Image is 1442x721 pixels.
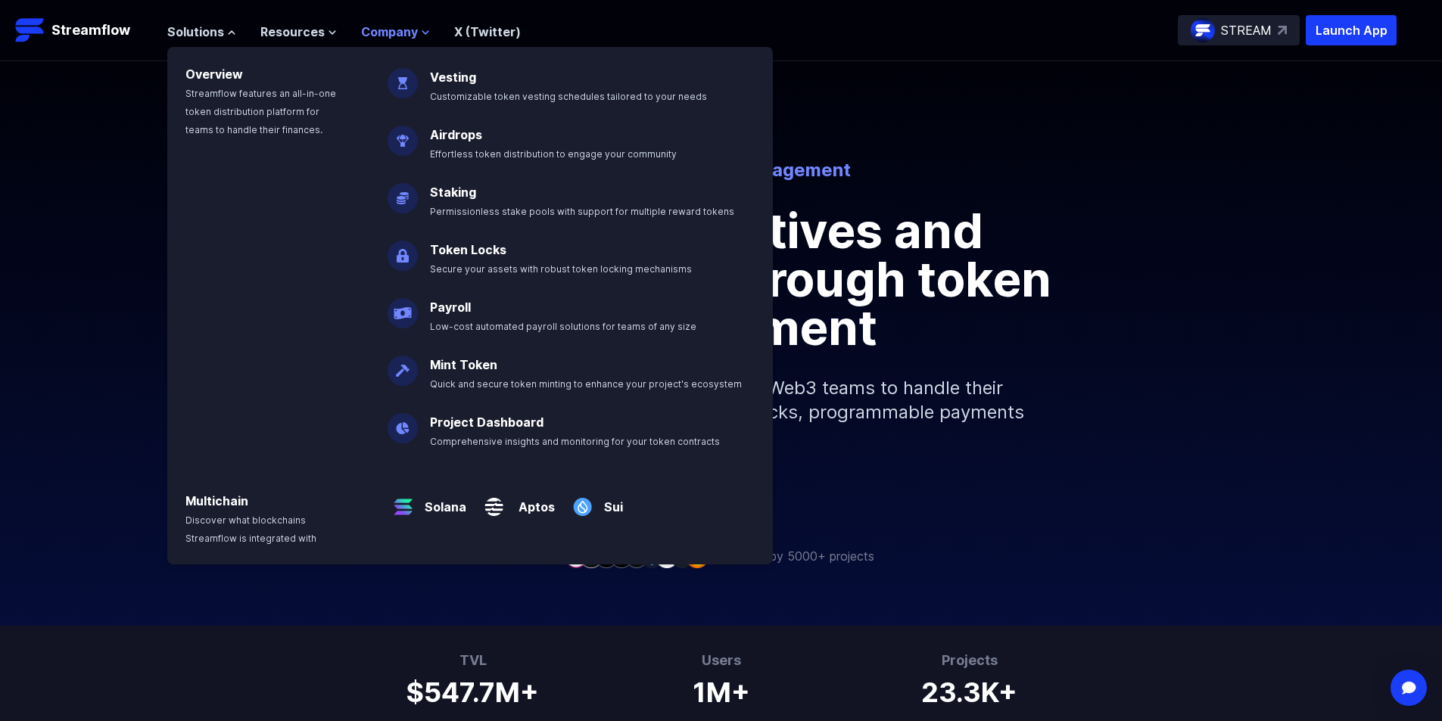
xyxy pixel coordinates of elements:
img: Token Locks [388,228,418,271]
span: Quick and secure token minting to enhance your project's ecosystem [430,378,742,390]
h1: 23.3K+ [921,671,1017,707]
p: Streamflow [51,20,130,41]
span: Comprehensive insights and monitoring for your token contracts [430,436,720,447]
img: streamflow-logo-circle.png [1191,18,1215,42]
a: Aptos [509,486,555,516]
a: Token Locks [430,242,506,257]
a: Project Dashboard [430,415,543,430]
img: Mint Token [388,343,418,386]
a: Vesting [430,70,476,85]
a: X (Twitter) [454,24,521,39]
img: top-right-arrow.svg [1278,26,1287,35]
img: Sui [567,480,598,522]
img: Streamflow Logo [15,15,45,45]
a: Staking [430,185,476,200]
span: Secure your assets with robust token locking mechanisms [430,263,692,275]
a: Mint Token [430,357,497,372]
span: Company [361,23,418,41]
p: Trusted by 5000+ projects [723,547,874,565]
a: Payroll [430,300,471,315]
span: Solutions [167,23,224,41]
span: Resources [260,23,325,41]
h1: 1M+ [693,671,750,707]
a: STREAM [1178,15,1300,45]
p: STREAM [1221,21,1272,39]
img: Project Dashboard [388,401,418,443]
h1: $547.7M+ [406,671,539,707]
span: Streamflow features an all-in-one token distribution platform for teams to handle their finances. [185,88,336,135]
button: Launch App [1306,15,1397,45]
button: Resources [260,23,337,41]
h3: Users [693,650,750,671]
img: Vesting [388,56,418,98]
a: Multichain [185,493,248,508]
span: Effortless token distribution to engage your community [430,148,677,160]
a: Streamflow [15,15,152,45]
a: Sui [598,486,623,516]
button: Company [361,23,430,41]
a: Airdrops [430,127,482,142]
a: Overview [185,67,243,82]
h3: Projects [921,650,1017,671]
a: Solana [419,486,466,516]
h3: TVL [406,650,539,671]
button: Solutions [167,23,236,41]
img: Solana [388,480,419,522]
span: Discover what blockchains Streamflow is integrated with [185,514,316,544]
img: Payroll [388,286,418,328]
img: Aptos [478,480,509,522]
span: Permissionless stake pools with support for multiple reward tokens [430,206,734,217]
span: Low-cost automated payroll solutions for teams of any size [430,321,696,332]
div: Open Intercom Messenger [1391,670,1427,706]
span: Customizable token vesting schedules tailored to your needs [430,91,707,102]
img: Airdrops [388,113,418,156]
img: Staking [388,171,418,213]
